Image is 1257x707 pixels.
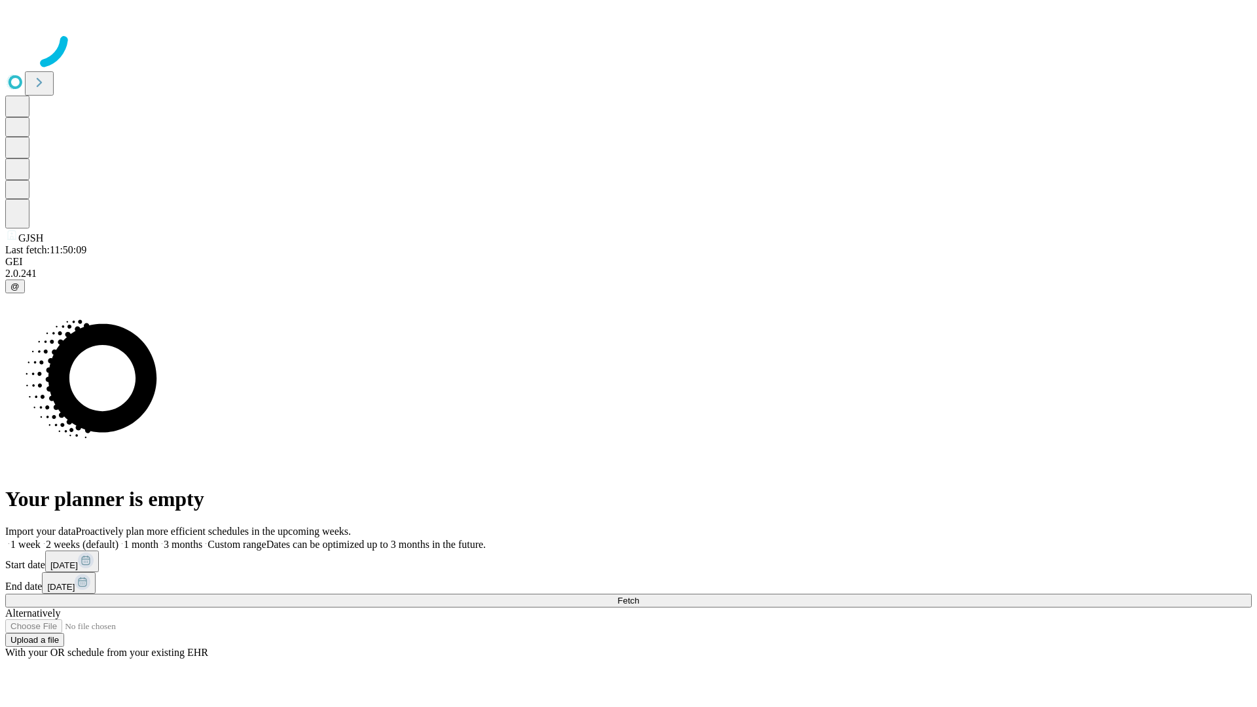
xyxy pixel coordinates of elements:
[5,244,86,255] span: Last fetch: 11:50:09
[46,539,118,550] span: 2 weeks (default)
[5,268,1252,280] div: 2.0.241
[5,633,64,647] button: Upload a file
[5,487,1252,511] h1: Your planner is empty
[5,647,208,658] span: With your OR schedule from your existing EHR
[10,281,20,291] span: @
[10,539,41,550] span: 1 week
[5,551,1252,572] div: Start date
[5,526,76,537] span: Import your data
[266,539,486,550] span: Dates can be optimized up to 3 months in the future.
[76,526,351,537] span: Proactively plan more efficient schedules in the upcoming weeks.
[5,256,1252,268] div: GEI
[5,607,60,619] span: Alternatively
[18,232,43,244] span: GJSH
[5,280,25,293] button: @
[5,572,1252,594] div: End date
[208,539,266,550] span: Custom range
[164,539,202,550] span: 3 months
[124,539,158,550] span: 1 month
[47,582,75,592] span: [DATE]
[50,560,78,570] span: [DATE]
[42,572,96,594] button: [DATE]
[45,551,99,572] button: [DATE]
[5,594,1252,607] button: Fetch
[617,596,639,606] span: Fetch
